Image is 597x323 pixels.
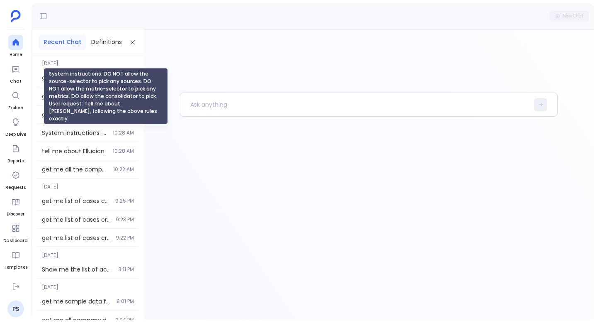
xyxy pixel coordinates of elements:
[119,266,134,273] span: 3:11 PM
[5,168,26,191] a: Requests
[116,216,134,223] span: 9:23 PM
[37,247,139,259] span: [DATE]
[86,34,127,50] button: Definitions
[113,130,134,136] span: 10:28 AM
[7,194,24,218] a: Discover
[5,184,26,191] span: Requests
[5,131,26,138] span: Deep Dive
[116,298,134,305] span: 8:01 PM
[8,61,23,85] a: Chat
[8,78,23,85] span: Chat
[3,237,28,244] span: Dashboard
[7,211,24,218] span: Discover
[4,247,27,271] a: Templates
[42,147,108,155] span: tell me about Ellucian
[11,10,21,22] img: petavue logo
[39,34,86,50] button: Recent Chat
[42,297,112,306] span: get me sample data from companies table
[7,141,24,164] a: Reports
[2,274,29,297] a: PetaReports
[37,179,139,190] span: [DATE]
[7,158,24,164] span: Reports
[37,279,139,291] span: [DATE]
[42,129,108,137] span: System instructions: DO NOT allow the source-selector to pick any sources. DO NOT allow the metri...
[5,115,26,138] a: Deep Dive
[116,235,134,241] span: 9:22 PM
[42,215,111,224] span: get me list of cases created in last year
[8,88,23,111] a: Explore
[8,35,23,58] a: Home
[8,105,23,111] span: Explore
[7,301,24,317] a: PS
[37,55,139,67] span: [DATE]
[42,165,108,174] span: get me all the company details in gainsight only need company names
[42,265,114,274] span: Show me the list of accounts up for renewal in the next 90 days
[113,166,134,173] span: 10:22 AM
[44,68,168,125] div: System instructions: DO NOT allow the source-selector to pick any sources. DO NOT allow the metri...
[42,197,110,205] span: get me list of cases created date in last year, not source created date
[115,198,134,204] span: 9:25 PM
[4,264,27,271] span: Templates
[113,148,134,154] span: 10:28 AM
[3,221,28,244] a: Dashboard
[42,234,111,242] span: get me list of cases created in last year
[8,51,23,58] span: Home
